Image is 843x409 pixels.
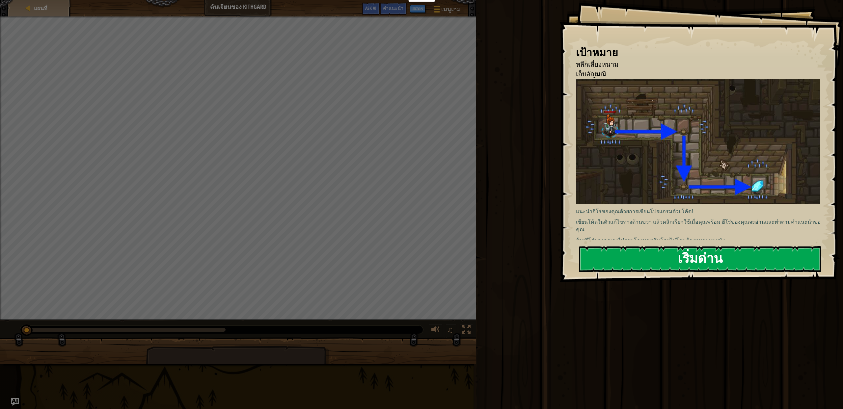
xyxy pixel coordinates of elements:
button: Ask AI [11,398,19,406]
span: หลีกเลี่ยงหนาม [576,60,618,69]
span: Ask AI [365,5,376,11]
p: เขียนโค้ดในตัวแก้ไขทางด้านขวา แล้วคลิกเรียกใช้เมื่อคุณพร้อม ฮีโร่ของคุณจะอ่านและทำตามคำแนะนำของคุณ [576,218,825,233]
p: แนะนำฮีโร่ของคุณด้วยการเขียนโปรแกรมด้วยโค้ด! [576,208,825,215]
button: สลับเป็นเต็มจอ [460,324,473,337]
button: เมนูเกม [429,3,465,18]
div: เป้าหมาย [576,45,820,60]
img: Dungeons of kithgard [576,79,821,204]
li: เก็บอัญมณี [568,69,818,79]
span: คำแนะนำ [383,5,403,11]
button: เริ่มด่าน [579,246,821,272]
button: ปรับระดับเสียง [429,324,442,337]
button: Ask AI [362,3,380,15]
p: ย้ายฮีโร่ของคุณลงไปตามโถงทางเดินโดยไม่โดนต้องหนามบนผนัง [576,237,825,244]
button: ♫ [446,324,457,337]
span: เมนูเกม [441,5,461,13]
li: หลีกเลี่ยงหนาม [568,60,818,69]
a: แผนที่ [32,5,47,12]
button: สมัคร [410,5,425,13]
span: ♫ [447,325,453,335]
span: แผนที่ [34,5,47,12]
span: เก็บอัญมณี [576,69,607,78]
